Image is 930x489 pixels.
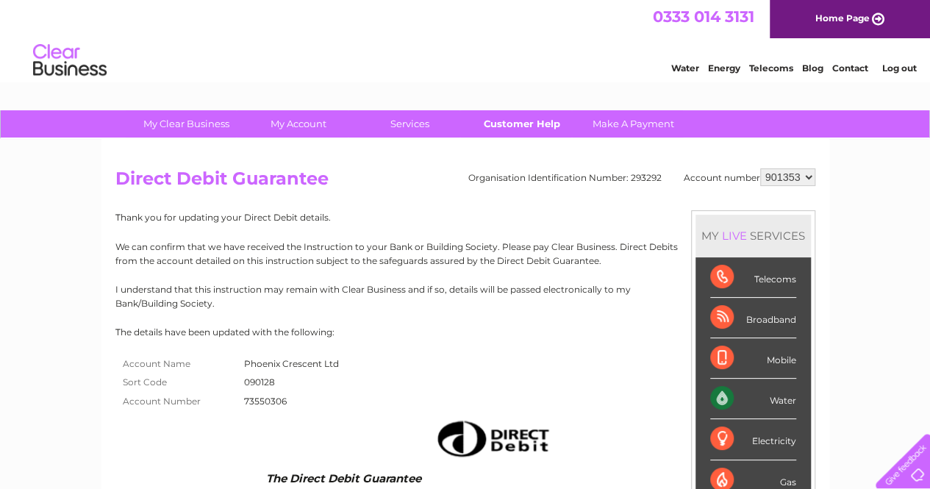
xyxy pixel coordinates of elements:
a: Water [671,63,699,74]
div: Water [710,379,796,419]
td: Phoenix Crescent Ltd [240,354,343,374]
img: Direct Debit image [424,415,558,463]
a: My Clear Business [126,110,247,138]
div: Broadband [710,298,796,338]
a: Telecoms [749,63,793,74]
div: Mobile [710,338,796,379]
a: Make A Payment [573,110,694,138]
div: Clear Business is a trading name of Verastar Limited (registered in [GEOGRAPHIC_DATA] No. 3667643... [118,8,813,71]
th: Account Number [115,392,240,411]
p: We can confirm that we have received the Instruction to your Bank or Building Society. Please pay... [115,240,815,268]
div: Electricity [710,419,796,460]
a: 0333 014 3131 [653,7,754,26]
th: Account Name [115,354,240,374]
th: Sort Code [115,373,240,392]
p: The details have been updated with the following: [115,325,815,339]
p: Thank you for updating your Direct Debit details. [115,210,815,224]
a: Log out [881,63,916,74]
img: logo.png [32,38,107,83]
a: Contact [832,63,868,74]
div: MY SERVICES [695,215,811,257]
h2: Direct Debit Guarantee [115,168,815,196]
td: 73550306 [240,392,343,411]
div: Telecoms [710,257,796,298]
div: LIVE [719,229,750,243]
p: I understand that this instruction may remain with Clear Business and if so, details will be pass... [115,282,815,310]
td: The Direct Debit Guarantee [115,468,562,488]
div: Organisation Identification Number: 293292 Account number [468,168,815,186]
a: Customer Help [461,110,582,138]
a: My Account [237,110,359,138]
a: Services [349,110,471,138]
td: 090128 [240,373,343,392]
a: Blog [802,63,823,74]
a: Energy [708,63,740,74]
